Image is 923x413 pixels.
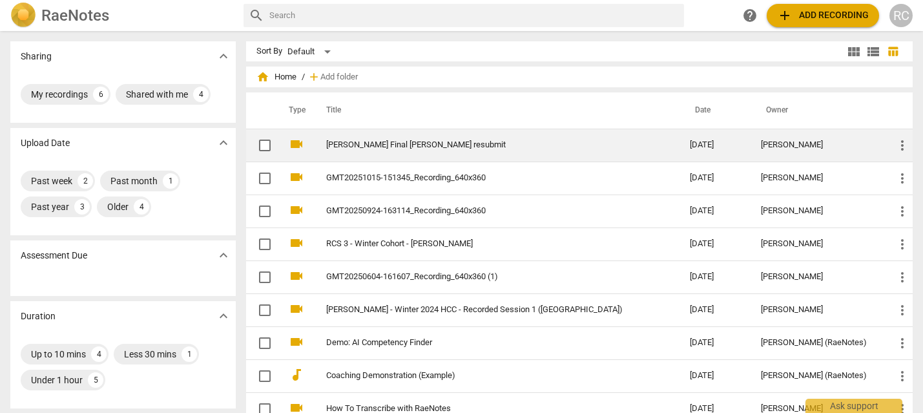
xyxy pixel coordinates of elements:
div: My recordings [31,88,88,101]
div: Ask support [805,399,902,413]
img: Logo [10,3,36,28]
div: 3 [74,199,90,215]
button: Show more [214,246,233,265]
span: more_vert [895,270,910,285]
span: / [302,72,305,82]
td: [DATE] [679,129,751,162]
span: Home [256,70,296,83]
div: [PERSON_NAME] [761,305,874,315]
span: videocam [289,301,304,317]
a: Help [738,4,762,27]
div: Under 1 hour [31,374,83,387]
span: expand_more [216,135,231,151]
span: view_module [846,44,862,59]
span: more_vert [895,204,910,219]
p: Upload Date [21,136,70,150]
td: [DATE] [679,195,751,228]
button: List view [864,42,883,61]
div: Older [107,200,129,213]
span: videocam [289,202,304,218]
div: 2 [78,173,93,189]
th: Date [679,92,751,129]
div: 1 [163,173,178,189]
th: Title [311,92,679,129]
div: Default [287,41,335,62]
span: add [777,8,793,23]
div: Past month [110,175,158,187]
a: RCS 3 - Winter Cohort - [PERSON_NAME] [326,239,643,249]
div: [PERSON_NAME] [761,206,874,216]
div: Sort By [256,47,282,56]
div: [PERSON_NAME] [761,239,874,249]
span: search [249,8,264,23]
button: Show more [214,306,233,326]
span: audiotrack [289,367,304,383]
div: [PERSON_NAME] [761,173,874,183]
div: 4 [91,346,107,362]
div: [PERSON_NAME] [761,272,874,282]
span: view_list [866,44,881,59]
div: [PERSON_NAME] (RaeNotes) [761,371,874,381]
span: expand_more [216,48,231,64]
span: more_vert [895,335,910,351]
td: [DATE] [679,260,751,293]
span: more_vert [895,138,910,153]
div: Shared with me [126,88,188,101]
p: Assessment Due [21,249,87,262]
span: more_vert [895,171,910,186]
span: add [307,70,320,83]
th: Owner [751,92,884,129]
td: [DATE] [679,293,751,326]
span: videocam [289,235,304,251]
a: [PERSON_NAME] Final [PERSON_NAME] resubmit [326,140,643,150]
button: Show more [214,133,233,153]
div: Past week [31,175,72,187]
a: Coaching Demonstration (Example) [326,371,643,381]
div: 5 [88,372,103,388]
th: Type [278,92,311,129]
a: [PERSON_NAME] - Winter 2024 HCC - Recorded Session 1 ([GEOGRAPHIC_DATA]) [326,305,643,315]
td: [DATE] [679,359,751,392]
button: Table view [883,42,902,61]
div: Less 30 mins [124,348,176,361]
a: Demo: AI Competency Finder [326,338,643,348]
span: expand_more [216,308,231,324]
span: more_vert [895,237,910,252]
td: [DATE] [679,326,751,359]
span: videocam [289,334,304,350]
div: [PERSON_NAME] (RaeNotes) [761,338,874,348]
a: LogoRaeNotes [10,3,233,28]
span: more_vert [895,368,910,384]
span: Add folder [320,72,358,82]
div: 4 [134,199,149,215]
a: GMT20250924-163114_Recording_640x360 [326,206,643,216]
span: table_chart [887,45,899,58]
span: home [256,70,269,83]
div: Up to 10 mins [31,348,86,361]
span: videocam [289,136,304,152]
a: GMT20250604-161607_Recording_640x360 (1) [326,272,643,282]
button: Tile view [844,42,864,61]
span: videocam [289,268,304,284]
span: help [742,8,758,23]
p: Duration [21,310,56,323]
button: Show more [214,47,233,66]
td: [DATE] [679,162,751,195]
input: Search [269,5,679,26]
button: RC [889,4,913,27]
span: videocam [289,169,304,185]
span: more_vert [895,302,910,318]
h2: RaeNotes [41,6,109,25]
button: Upload [767,4,879,27]
div: 4 [193,87,209,102]
td: [DATE] [679,228,751,260]
div: 1 [181,346,197,362]
div: Past year [31,200,69,213]
div: [PERSON_NAME] [761,140,874,150]
span: Add recording [777,8,869,23]
span: expand_more [216,248,231,263]
div: 6 [93,87,109,102]
a: GMT20251015-151345_Recording_640x360 [326,173,643,183]
p: Sharing [21,50,52,63]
